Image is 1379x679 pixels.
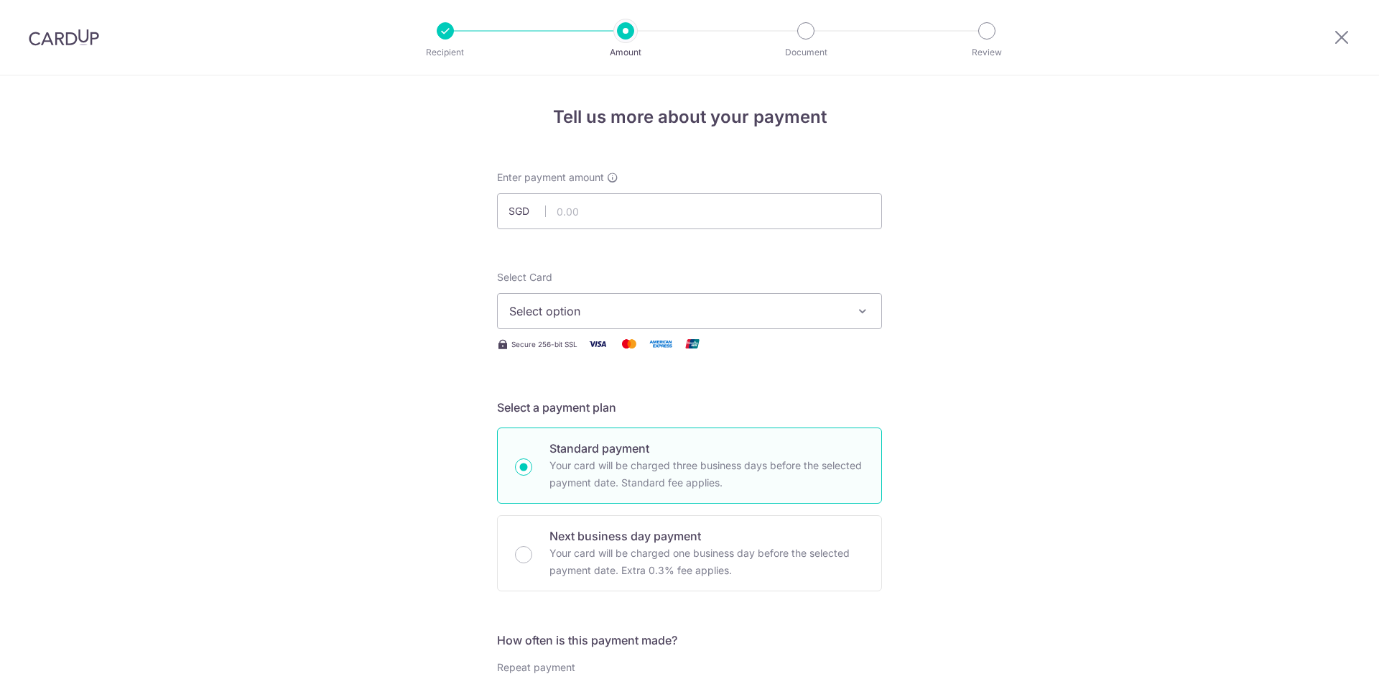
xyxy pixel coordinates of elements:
[549,545,864,579] p: Your card will be charged one business day before the selected payment date. Extra 0.3% fee applies.
[392,45,498,60] p: Recipient
[934,45,1040,60] p: Review
[511,338,577,350] span: Secure 256-bit SSL
[497,293,882,329] button: Select option
[549,527,864,545] p: Next business day payment
[615,335,644,353] img: Mastercard
[509,204,546,218] span: SGD
[549,457,864,491] p: Your card will be charged three business days before the selected payment date. Standard fee appl...
[1287,636,1365,672] iframe: Opens a widget where you can find more information
[497,632,882,649] h5: How often is this payment made?
[497,399,882,416] h5: Select a payment plan
[646,335,675,353] img: American Express
[497,660,575,675] label: Repeat payment
[497,104,882,130] h4: Tell us more about your payment
[29,29,99,46] img: CardUp
[678,335,707,353] img: Union Pay
[572,45,679,60] p: Amount
[497,193,882,229] input: 0.00
[753,45,859,60] p: Document
[549,440,864,457] p: Standard payment
[497,170,604,185] span: Enter payment amount
[509,302,844,320] span: Select option
[497,271,552,283] span: translation missing: en.payables.payment_networks.credit_card.summary.labels.select_card
[583,335,612,353] img: Visa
